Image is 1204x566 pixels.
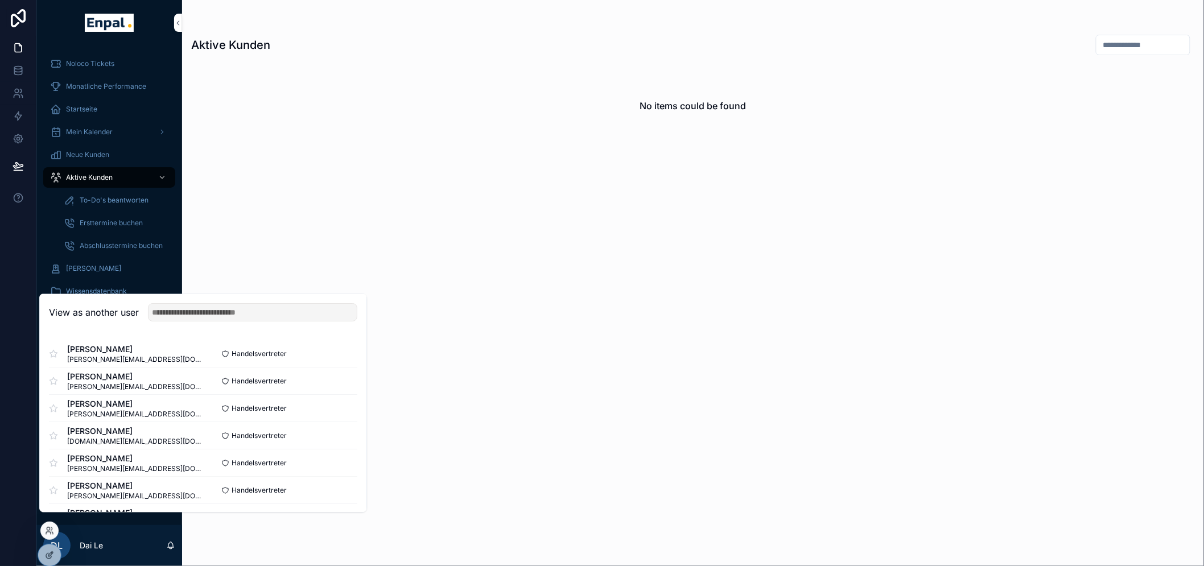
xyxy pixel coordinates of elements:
h2: No items could be found [640,99,747,113]
a: To-Do's beantworten [57,190,175,210]
span: Handelsvertreter [232,349,287,358]
h1: Aktive Kunden [191,37,270,53]
span: Handelsvertreter [232,404,287,413]
a: Wissensdatenbank [43,281,175,301]
span: [PERSON_NAME][EMAIL_ADDRESS][DOMAIN_NAME] [67,410,203,419]
span: [PERSON_NAME] [67,344,203,355]
span: Mein Kalender [66,127,113,137]
span: To-Do's beantworten [80,196,149,205]
span: [PERSON_NAME] [67,507,203,519]
span: [PERSON_NAME] [67,398,203,410]
span: [PERSON_NAME] [67,480,203,491]
img: App logo [85,14,133,32]
p: Dai Le [80,540,103,551]
a: Monatliche Performance [43,76,175,97]
a: Startseite [43,99,175,119]
span: Neue Kunden [66,150,109,159]
span: [PERSON_NAME] [67,425,203,437]
span: Wissensdatenbank [66,287,127,296]
span: Aktive Kunden [66,173,113,182]
span: [PERSON_NAME] [67,371,203,382]
a: Noloco Tickets [43,53,175,74]
a: [PERSON_NAME] [43,258,175,279]
span: Noloco Tickets [66,59,114,68]
span: [DOMAIN_NAME][EMAIL_ADDRESS][DOMAIN_NAME] [67,437,203,446]
span: Startseite [66,105,97,114]
span: Handelsvertreter [232,377,287,386]
a: Neue Kunden [43,144,175,165]
span: Handelsvertreter [232,431,287,440]
a: Aktive Kunden [43,167,175,188]
span: Monatliche Performance [66,82,146,91]
span: [PERSON_NAME][EMAIL_ADDRESS][DOMAIN_NAME] [67,355,203,364]
span: Handelsvertreter [232,458,287,468]
span: Ersttermine buchen [80,218,143,228]
a: Mein Kalender [43,122,175,142]
div: scrollable content [36,46,182,362]
h2: View as another user [49,306,139,320]
span: Abschlusstermine buchen [80,241,163,250]
a: Ersttermine buchen [57,213,175,233]
span: [PERSON_NAME] [66,264,121,273]
span: [PERSON_NAME][EMAIL_ADDRESS][DOMAIN_NAME] [67,382,203,391]
span: Handelsvertreter [232,486,287,495]
a: Abschlusstermine buchen [57,236,175,256]
span: [PERSON_NAME] [67,453,203,464]
span: [PERSON_NAME][EMAIL_ADDRESS][DOMAIN_NAME] [67,464,203,473]
span: [PERSON_NAME][EMAIL_ADDRESS][DOMAIN_NAME] [67,491,203,501]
